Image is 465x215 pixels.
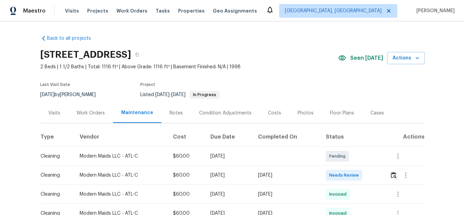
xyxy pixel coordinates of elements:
[329,153,348,160] span: Pending
[80,191,162,198] div: Modern Maids LLC - ATL-C
[173,153,199,160] div: $60.00
[370,110,384,117] div: Cases
[268,110,281,117] div: Costs
[210,153,247,160] div: [DATE]
[80,153,162,160] div: Modern Maids LLC - ATL-C
[156,8,170,13] span: Tasks
[258,191,315,198] div: [DATE]
[210,172,247,179] div: [DATE]
[131,49,143,61] button: Copy Address
[65,7,79,14] span: Visits
[41,153,69,160] div: Cleaning
[350,55,383,61] span: Seen [DATE]
[40,92,54,97] span: [DATE]
[40,35,106,42] a: Back to all projects
[155,92,170,97] span: [DATE]
[199,110,252,117] div: Condition Adjustments
[40,51,131,58] h2: [STREET_ADDRESS]
[390,167,398,183] button: Review Icon
[40,64,338,70] span: 2 Beds | 1 1/2 Baths | Total: 1116 ft² | Above Grade: 1116 ft² | Basement Finished: N/A | 1998
[140,83,155,87] span: Project
[48,110,60,117] div: Visits
[41,191,69,198] div: Cleaning
[205,128,253,147] th: Due Date
[121,109,153,116] div: Maintenance
[387,52,425,65] button: Actions
[170,110,183,117] div: Notes
[40,83,70,87] span: Last Visit Date
[80,172,162,179] div: Modern Maids LLC - ATL-C
[173,191,199,198] div: $60.00
[414,7,455,14] span: [PERSON_NAME]
[210,191,247,198] div: [DATE]
[253,128,320,147] th: Completed On
[213,7,257,14] span: Geo Assignments
[23,7,46,14] span: Maestro
[167,128,205,147] th: Cost
[41,172,69,179] div: Cleaning
[173,172,199,179] div: $60.00
[285,7,382,14] span: [GEOGRAPHIC_DATA], [GEOGRAPHIC_DATA]
[116,7,147,14] span: Work Orders
[329,172,362,179] span: Needs Review
[298,110,314,117] div: Photos
[178,7,205,14] span: Properties
[77,110,105,117] div: Work Orders
[330,110,354,117] div: Floor Plans
[329,191,349,198] span: Invoiced
[190,93,219,97] span: In Progress
[155,92,186,97] span: -
[40,91,104,99] div: by [PERSON_NAME]
[87,7,108,14] span: Projects
[40,128,74,147] th: Type
[320,128,384,147] th: Status
[384,128,425,147] th: Actions
[258,172,315,179] div: [DATE]
[391,172,397,178] img: Review Icon
[74,128,167,147] th: Vendor
[171,92,186,97] span: [DATE]
[140,92,220,97] span: Listed
[392,54,419,62] span: Actions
